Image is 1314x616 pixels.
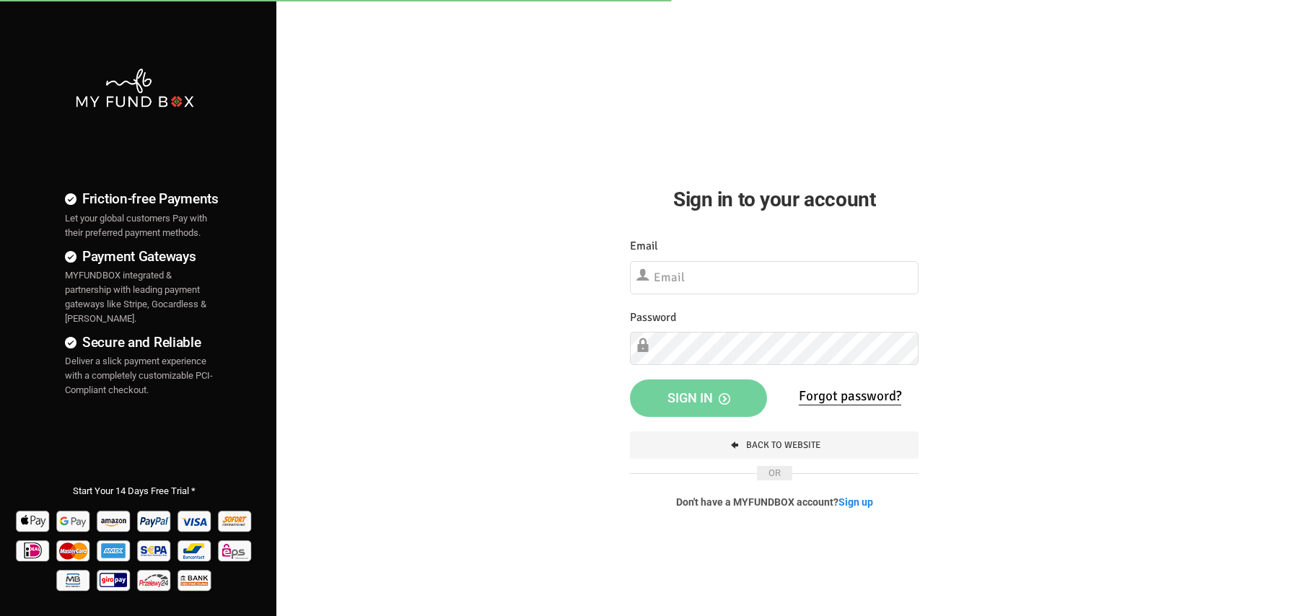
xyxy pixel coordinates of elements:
[95,565,133,594] img: giropay
[630,431,919,459] a: Back To Website
[630,237,658,255] label: Email
[65,356,213,395] span: Deliver a slick payment experience with a completely customizable PCI-Compliant checkout.
[65,213,207,238] span: Let your global customers Pay with their preferred payment methods.
[216,535,255,565] img: EPS Pay
[630,184,919,215] h2: Sign in to your account
[630,309,676,327] label: Password
[74,67,196,109] img: mfbwhite.png
[757,466,792,480] span: OR
[55,506,93,535] img: Google Pay
[14,506,53,535] img: Apple Pay
[667,390,730,405] span: Sign in
[65,188,219,209] h4: Friction-free Payments
[630,261,919,294] input: Email
[55,565,93,594] img: mb Pay
[216,506,255,535] img: Sofort Pay
[14,535,53,565] img: Ideal Pay
[630,379,767,417] button: Sign in
[136,506,174,535] img: Paypal
[55,535,93,565] img: Mastercard Pay
[65,270,206,324] span: MYFUNDBOX integrated & partnership with leading payment gateways like Stripe, Gocardless & [PERSO...
[176,565,214,594] img: banktransfer
[95,535,133,565] img: american_express Pay
[176,506,214,535] img: Visa
[65,332,219,353] h4: Secure and Reliable
[136,535,174,565] img: sepa Pay
[799,387,901,405] a: Forgot password?
[176,535,214,565] img: Bancontact Pay
[136,565,174,594] img: p24 Pay
[95,506,133,535] img: Amazon
[630,495,919,509] p: Don't have a MYFUNDBOX account?
[838,496,873,508] a: Sign up
[65,246,219,267] h4: Payment Gateways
